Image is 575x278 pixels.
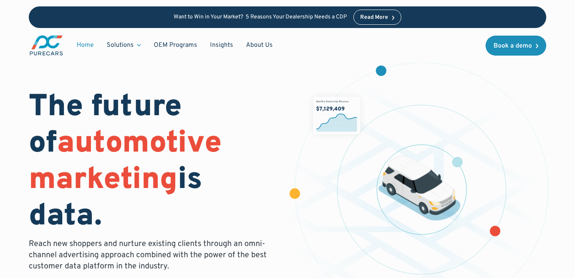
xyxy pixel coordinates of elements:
img: chart showing monthly dealership revenue of $7m [313,97,360,134]
a: Book a demo [486,36,546,56]
div: Book a demo [494,43,532,49]
a: Insights [204,38,240,53]
div: Solutions [100,38,147,53]
p: Reach new shoppers and nurture existing clients through an omni-channel advertising approach comb... [29,238,272,272]
a: About Us [240,38,279,53]
img: purecars logo [29,34,64,56]
h1: The future of is data. [29,90,278,236]
a: Home [70,38,100,53]
a: OEM Programs [147,38,204,53]
div: Read More [360,15,388,20]
a: main [29,34,64,56]
img: illustration of a vehicle [379,155,461,220]
p: Want to Win in Your Market? 5 Reasons Your Dealership Needs a CDP [174,14,347,21]
a: Read More [353,10,401,25]
div: Solutions [107,41,134,50]
span: automotive marketing [29,125,222,200]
